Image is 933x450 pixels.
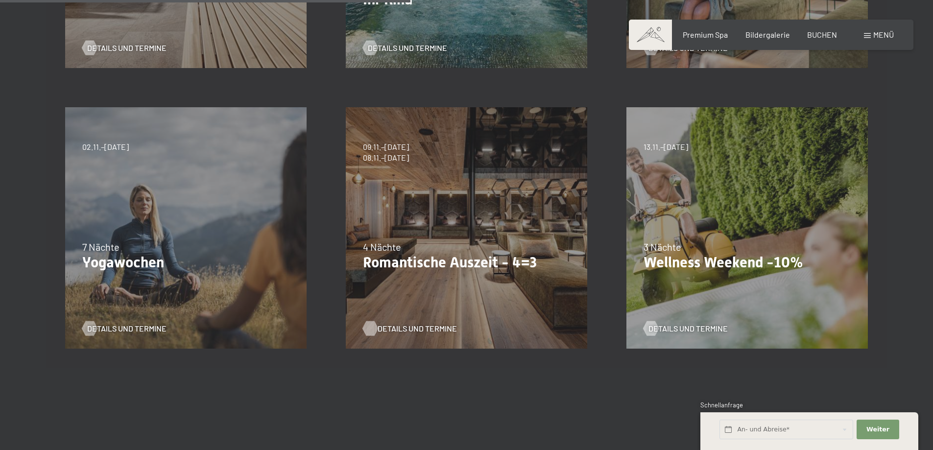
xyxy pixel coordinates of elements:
[363,142,409,152] span: 09.11.–[DATE]
[82,142,129,152] span: 02.11.–[DATE]
[363,241,401,253] span: 4 Nächte
[644,241,681,253] span: 3 Nächte
[378,323,457,334] span: Details und Termine
[745,30,790,39] a: Bildergalerie
[700,401,743,409] span: Schnellanfrage
[363,323,447,334] a: Details und Termine
[873,30,894,39] span: Menü
[363,152,409,163] span: 08.11.–[DATE]
[648,323,728,334] span: Details und Termine
[82,323,167,334] a: Details und Termine
[368,43,447,53] span: Details und Termine
[363,254,570,271] p: Romantische Auszeit - 4=3
[644,43,728,53] a: Details und Termine
[82,241,120,253] span: 7 Nächte
[82,254,289,271] p: Yogawochen
[857,420,899,440] button: Weiter
[644,323,728,334] a: Details und Termine
[82,43,167,53] a: Details und Termine
[807,30,837,39] a: BUCHEN
[363,43,447,53] a: Details und Termine
[87,43,167,53] span: Details und Termine
[644,142,688,152] span: 13.11.–[DATE]
[683,30,728,39] a: Premium Spa
[87,323,167,334] span: Details und Termine
[866,425,889,434] span: Weiter
[644,254,851,271] p: Wellness Weekend -10%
